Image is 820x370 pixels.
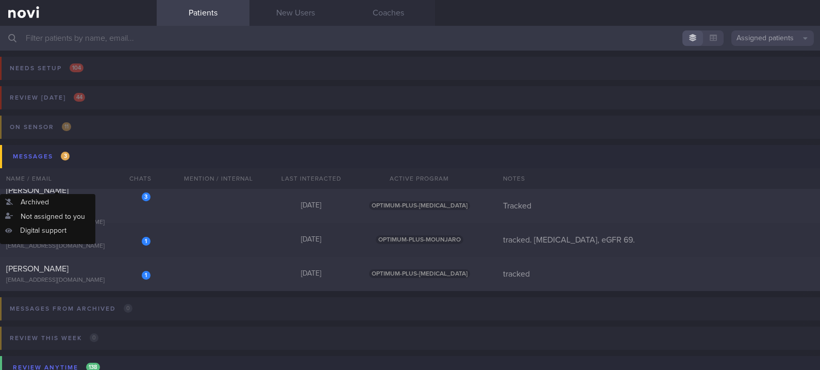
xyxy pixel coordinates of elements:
div: [EMAIL_ADDRESS][DOMAIN_NAME] [6,277,150,284]
div: [DATE] [265,269,358,279]
span: OPTIMUM-PLUS-MOUNJARO [376,235,463,244]
div: Messages [10,150,72,164]
span: 44 [74,93,85,102]
span: [PERSON_NAME] [6,231,69,239]
span: 0 [124,304,132,313]
div: 1 [142,271,150,280]
span: [PERSON_NAME] [6,265,69,273]
span: 104 [70,63,83,72]
div: [DATE] [265,201,358,211]
div: [DATE] [265,235,358,245]
div: 3 [142,192,150,201]
button: Assigned patients [731,30,814,46]
span: 3 [61,152,70,160]
span: 0 [90,333,98,342]
span: OPTIMUM-PLUS-[MEDICAL_DATA] [369,269,470,278]
div: Chats [115,168,157,189]
div: On sensor [7,120,74,134]
div: Last Interacted [265,168,358,189]
div: Review this week [7,331,101,345]
span: [PERSON_NAME] [PERSON_NAME] ([PERSON_NAME]) [6,186,73,215]
div: [EMAIL_ADDRESS][DOMAIN_NAME] [6,219,150,227]
div: Active Program [358,168,481,189]
div: 1 [142,237,150,246]
div: tracked. [MEDICAL_DATA], eGFR 69. [497,235,820,245]
div: [EMAIL_ADDRESS][DOMAIN_NAME] [6,243,150,250]
span: 11 [62,122,71,131]
div: Review [DATE] [7,91,88,105]
div: Messages from Archived [7,302,135,316]
div: Notes [497,168,820,189]
div: Mention / Internal [172,168,265,189]
div: tracked [497,269,820,279]
div: Tracked [497,201,820,211]
span: OPTIMUM-PLUS-[MEDICAL_DATA] [369,201,470,210]
div: Needs setup [7,61,86,75]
